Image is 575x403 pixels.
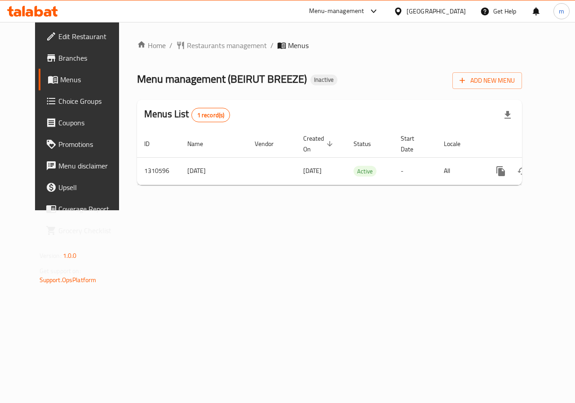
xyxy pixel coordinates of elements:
div: Menu-management [309,6,364,17]
td: All [437,157,483,185]
a: Menu disclaimer [39,155,131,177]
li: / [169,40,172,51]
span: Created On [303,133,336,155]
span: Coupons [58,117,124,128]
li: / [270,40,274,51]
a: Branches [39,47,131,69]
a: Coupons [39,112,131,133]
a: Grocery Checklist [39,220,131,241]
span: Get support on: [40,265,81,277]
span: Upsell [58,182,124,193]
span: Choice Groups [58,96,124,106]
span: 1.0.0 [63,250,77,261]
span: Menus [288,40,309,51]
span: Name [187,138,215,149]
button: Add New Menu [452,72,522,89]
span: Active [354,166,376,177]
nav: breadcrumb [137,40,522,51]
a: Restaurants management [176,40,267,51]
div: Export file [497,104,518,126]
span: Inactive [310,76,337,84]
span: Locale [444,138,472,149]
button: more [490,160,512,182]
span: Version: [40,250,62,261]
span: Branches [58,53,124,63]
td: - [394,157,437,185]
span: Menus [60,74,124,85]
span: Menu disclaimer [58,160,124,171]
div: Inactive [310,75,337,85]
span: ID [144,138,161,149]
span: Menu management ( BEIRUT BREEZE ) [137,69,307,89]
span: [DATE] [303,165,322,177]
span: Edit Restaurant [58,31,124,42]
a: Menus [39,69,131,90]
a: Coverage Report [39,198,131,220]
a: Promotions [39,133,131,155]
h2: Menus List [144,107,230,122]
td: [DATE] [180,157,248,185]
span: Add New Menu [460,75,515,86]
span: Status [354,138,383,149]
span: Promotions [58,139,124,150]
div: Total records count [191,108,230,122]
span: Restaurants management [187,40,267,51]
span: 1 record(s) [192,111,230,120]
span: Start Date [401,133,426,155]
span: m [559,6,564,16]
div: [GEOGRAPHIC_DATA] [407,6,466,16]
span: Grocery Checklist [58,225,124,236]
a: Choice Groups [39,90,131,112]
a: Edit Restaurant [39,26,131,47]
span: Vendor [255,138,285,149]
a: Support.OpsPlatform [40,274,97,286]
button: Change Status [512,160,533,182]
span: Coverage Report [58,204,124,214]
a: Home [137,40,166,51]
a: Upsell [39,177,131,198]
td: 1310596 [137,157,180,185]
